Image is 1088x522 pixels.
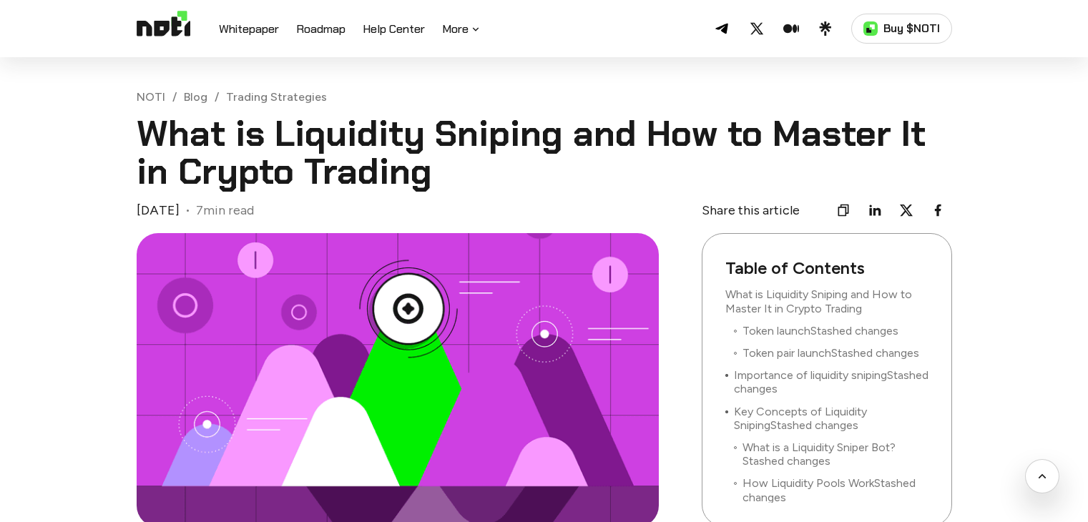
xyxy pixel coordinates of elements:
a: What is a Liquidity Sniper Bot?Stashed changes [743,440,928,468]
h1: What is Liquidity Sniping and How to Master It in Crypto Trading [137,115,952,190]
button: More [442,21,481,38]
a: Trading Strategies [226,90,327,104]
img: Logo [137,11,190,46]
a: NOTI [137,90,165,104]
a: Roadmap [296,21,345,39]
time: [DATE] [137,202,180,219]
strong: Table of Contents [725,257,940,279]
a: Importance of liquidity snipingStashed changes [734,368,928,395]
a: Whitepaper [219,21,279,39]
p: Share this article [702,200,800,221]
a: Blog [184,90,207,104]
a: What is Liquidity Sniping and How to Master It in Crypto Trading [725,287,912,315]
span: 7 min read [196,202,254,219]
a: Token launchStashed changes [743,324,898,338]
li: / [172,90,177,104]
a: Help Center [363,21,425,39]
a: Key Concepts of Liquidity SnipingStashed changes [734,405,928,432]
nav: breadcrumb [137,90,952,104]
a: Buy $NOTI [851,14,952,44]
a: How Liquidity Pools WorkStashed changes [743,476,928,503]
li: / [215,90,219,104]
a: Token pair launchStashed changes [743,346,919,360]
